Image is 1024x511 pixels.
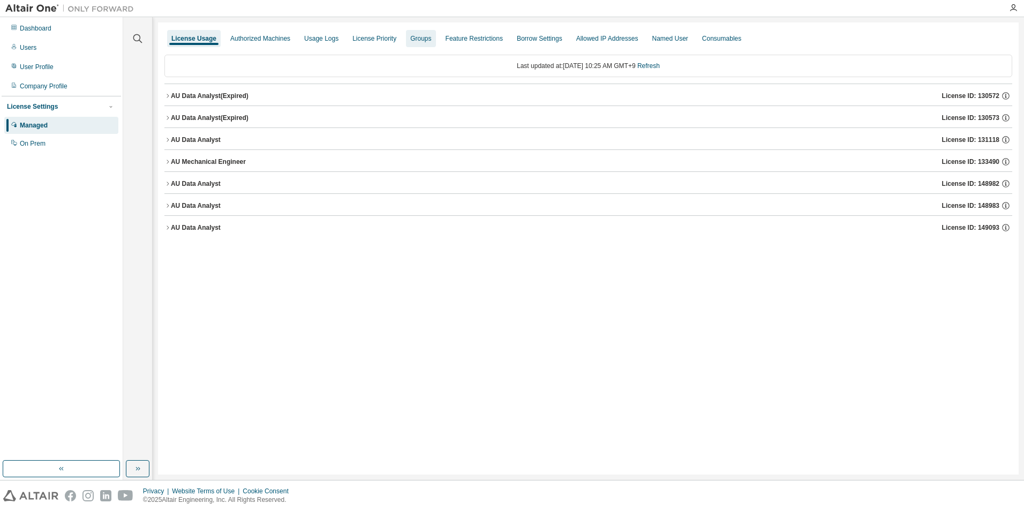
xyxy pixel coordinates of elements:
img: Altair One [5,3,139,14]
div: AU Data Analyst [171,201,221,210]
div: License Usage [171,34,216,43]
div: Managed [20,121,48,130]
img: altair_logo.svg [3,490,58,501]
div: Authorized Machines [230,34,290,43]
div: AU Mechanical Engineer [171,157,246,166]
img: instagram.svg [82,490,94,501]
div: AU Data Analyst [171,136,221,144]
button: AU Data AnalystLicense ID: 131118 [164,128,1012,152]
button: AU Data AnalystLicense ID: 148983 [164,194,1012,217]
div: Cookie Consent [243,487,295,495]
p: © 2025 Altair Engineering, Inc. All Rights Reserved. [143,495,295,505]
img: facebook.svg [65,490,76,501]
img: linkedin.svg [100,490,111,501]
div: Borrow Settings [517,34,562,43]
span: License ID: 133490 [942,157,999,166]
div: License Priority [352,34,396,43]
div: Privacy [143,487,172,495]
div: Company Profile [20,82,67,91]
span: License ID: 149093 [942,223,999,232]
a: Refresh [637,62,660,70]
span: License ID: 131118 [942,136,999,144]
button: AU Data AnalystLicense ID: 149093 [164,216,1012,239]
div: Users [20,43,36,52]
div: AU Data Analyst [171,179,221,188]
div: Website Terms of Use [172,487,243,495]
span: License ID: 130573 [942,114,999,122]
button: AU Mechanical EngineerLicense ID: 133490 [164,150,1012,174]
img: youtube.svg [118,490,133,501]
div: AU Data Analyst (Expired) [171,114,249,122]
div: Last updated at: [DATE] 10:25 AM GMT+9 [164,55,1012,77]
div: Usage Logs [304,34,338,43]
div: Dashboard [20,24,51,33]
div: License Settings [7,102,58,111]
span: License ID: 148983 [942,201,999,210]
div: AU Data Analyst (Expired) [171,92,249,100]
div: Consumables [702,34,741,43]
div: On Prem [20,139,46,148]
div: Groups [410,34,431,43]
div: Named User [652,34,688,43]
div: Allowed IP Addresses [576,34,638,43]
div: User Profile [20,63,54,71]
div: AU Data Analyst [171,223,221,232]
span: License ID: 130572 [942,92,999,100]
span: License ID: 148982 [942,179,999,188]
button: AU Data AnalystLicense ID: 148982 [164,172,1012,196]
button: AU Data Analyst(Expired)License ID: 130572 [164,84,1012,108]
div: Feature Restrictions [446,34,503,43]
button: AU Data Analyst(Expired)License ID: 130573 [164,106,1012,130]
